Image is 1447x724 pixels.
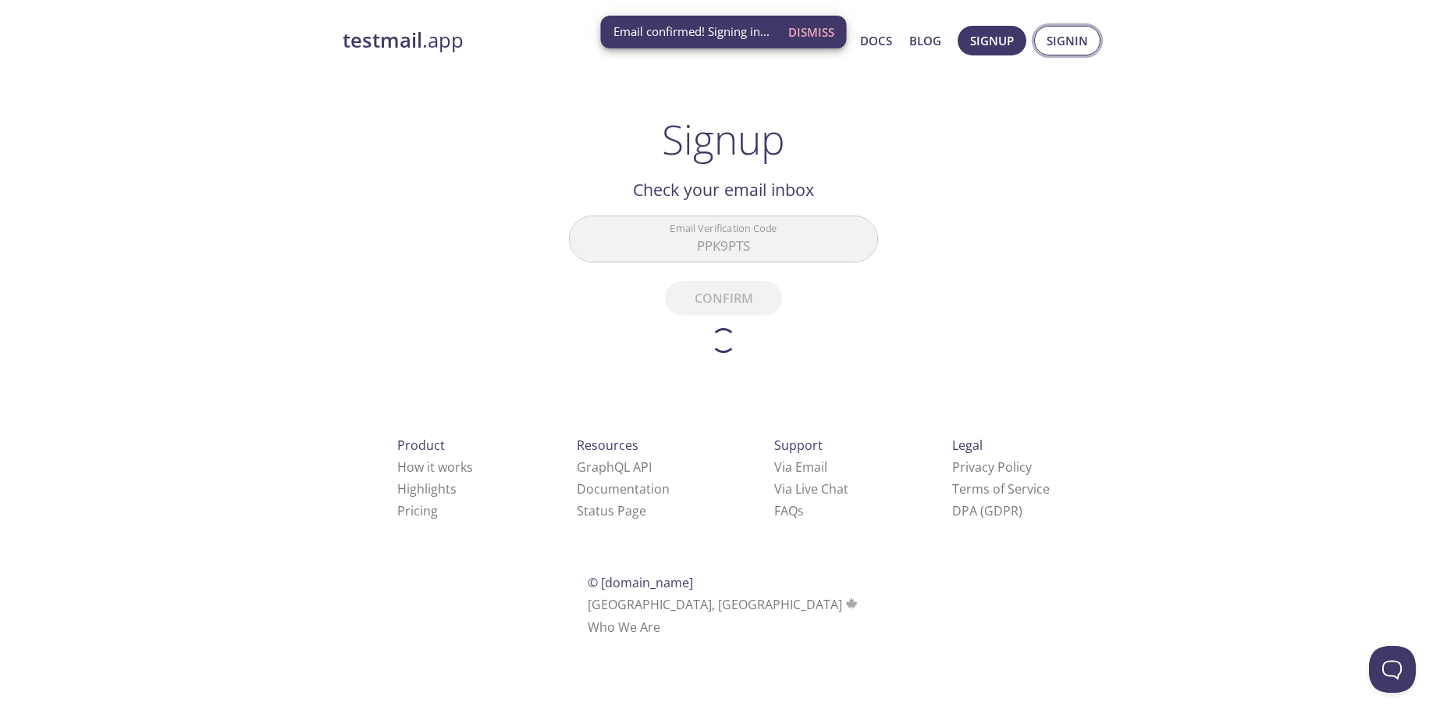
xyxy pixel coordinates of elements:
[577,502,646,519] a: Status Page
[397,502,438,519] a: Pricing
[798,502,804,519] span: s
[397,480,457,498] a: Highlights
[958,26,1026,55] button: Signup
[952,437,983,454] span: Legal
[952,480,1050,498] a: Terms of Service
[569,177,878,203] h2: Check your email inbox
[952,502,1022,519] a: DPA (GDPR)
[774,437,823,454] span: Support
[588,619,660,636] a: Who We Are
[613,23,770,40] span: Email confirmed! Signing in...
[774,458,827,476] a: Via Email
[860,30,892,51] a: Docs
[1047,30,1088,51] span: Signin
[343,27,422,54] strong: testmail
[774,480,848,498] a: Via Live Chat
[397,458,473,476] a: How it works
[774,502,804,519] a: FAQ
[588,596,860,613] span: [GEOGRAPHIC_DATA], [GEOGRAPHIC_DATA]
[1034,26,1100,55] button: Signin
[577,480,670,498] a: Documentation
[909,30,941,51] a: Blog
[788,22,834,42] span: Dismiss
[577,437,638,454] span: Resources
[397,437,445,454] span: Product
[577,458,652,476] a: GraphQL API
[662,116,785,162] h1: Signup
[1369,646,1416,693] iframe: Help Scout Beacon - Open
[970,30,1014,51] span: Signup
[343,27,709,54] a: testmail.app
[588,574,693,591] span: © [DOMAIN_NAME]
[782,17,841,47] button: Dismiss
[952,458,1032,476] a: Privacy Policy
